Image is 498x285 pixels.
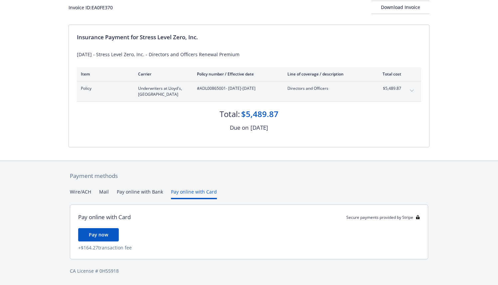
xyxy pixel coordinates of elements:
span: Underwriters at Lloyd's, [GEOGRAPHIC_DATA] [138,85,186,97]
div: + $164.27 transaction fee [78,244,420,251]
div: Insurance Payment for Stress Level Zero, Inc. [77,33,421,42]
button: Pay online with Card [171,188,217,199]
button: Download Invoice [371,1,429,14]
div: Item [81,71,127,77]
span: $5,489.87 [376,85,401,91]
span: Directors and Officers [287,85,366,91]
div: Invoice ID: EA0FE370 [69,4,113,11]
div: Due on [230,123,249,132]
div: Policy number / Effective date [197,71,277,77]
div: [DATE] - Stress Level Zero, Inc. - Directors and Officers Renewal Premium [77,51,421,58]
div: Pay online with Card [78,213,131,221]
span: Policy [81,85,127,91]
div: [DATE] [250,123,268,132]
div: Secure payments provided by Stripe [346,214,420,220]
div: PolicyUnderwriters at Lloyd's, [GEOGRAPHIC_DATA]#ADL00865001- [DATE]-[DATE]Directors and Officers... [77,81,421,101]
div: Total cost [376,71,401,77]
button: Pay online with Bank [117,188,163,199]
div: Total: [220,108,240,120]
div: Payment methods [70,172,428,180]
button: Pay now [78,228,119,241]
div: CA License # 0H55918 [70,267,428,274]
button: Wire/ACH [70,188,91,199]
div: Carrier [138,71,186,77]
span: #ADL00865001 - [DATE]-[DATE] [197,85,277,91]
span: Pay now [89,231,108,238]
button: expand content [407,85,417,96]
div: Line of coverage / description [287,71,366,77]
button: Mail [99,188,109,199]
div: $5,489.87 [241,108,278,120]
